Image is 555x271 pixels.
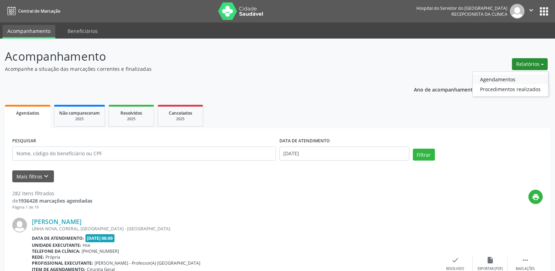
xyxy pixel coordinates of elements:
b: Rede: [32,254,44,260]
div: Hospital do Servidor do [GEOGRAPHIC_DATA] [416,5,507,11]
div: 2025 [114,116,149,122]
img: img [12,218,27,232]
i: keyboard_arrow_down [42,172,50,180]
span: Resolvidos [120,110,142,116]
button: Relatórios [512,58,548,70]
img: img [510,4,525,19]
input: Selecione um intervalo [279,147,409,161]
span: Central de Marcação [18,8,60,14]
button: Mais filtroskeyboard_arrow_down [12,170,54,183]
div: 282 itens filtrados [12,190,92,197]
a: Central de Marcação [5,5,60,17]
label: PESQUISAR [12,136,36,147]
button: print [528,190,543,204]
div: Página 1 de 19 [12,204,92,210]
span: [PERSON_NAME] - Professor(A) [GEOGRAPHIC_DATA] [95,260,200,266]
div: 2025 [163,116,198,122]
b: Telefone da clínica: [32,248,80,254]
a: [PERSON_NAME] [32,218,82,225]
b: Data de atendimento: [32,235,84,241]
a: Beneficiários [63,25,103,37]
span: Cancelados [169,110,192,116]
span: Não compareceram [59,110,100,116]
p: Acompanhamento [5,48,387,65]
i: insert_drive_file [486,256,494,264]
button: Filtrar [413,149,435,161]
div: 2025 [59,116,100,122]
span: [PHONE_NUMBER] [82,248,119,254]
i:  [527,6,535,14]
span: Agendados [16,110,39,116]
span: Hse [83,242,90,248]
strong: 1936428 marcações agendadas [18,197,92,204]
p: Acompanhe a situação das marcações correntes e finalizadas [5,65,387,73]
input: Nome, código do beneficiário ou CPF [12,147,276,161]
b: Unidade executante: [32,242,81,248]
div: LINHA NOVA, CORERAL, [GEOGRAPHIC_DATA] - [GEOGRAPHIC_DATA] [32,226,438,232]
span: Recepcionista da clínica [451,11,507,17]
a: Acompanhamento [2,25,55,39]
i: print [532,193,540,201]
button:  [525,4,538,19]
ul: Relatórios [472,72,548,97]
button: apps [538,5,550,18]
a: Procedimentos realizados [473,84,548,94]
label: DATA DE ATENDIMENTO [279,136,330,147]
span: Própria [46,254,60,260]
span: [DATE] 08:00 [85,234,115,242]
i: check [451,256,459,264]
p: Ano de acompanhamento [414,85,476,94]
b: Profissional executante: [32,260,93,266]
i:  [521,256,529,264]
div: de [12,197,92,204]
a: Agendamentos [473,74,548,84]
